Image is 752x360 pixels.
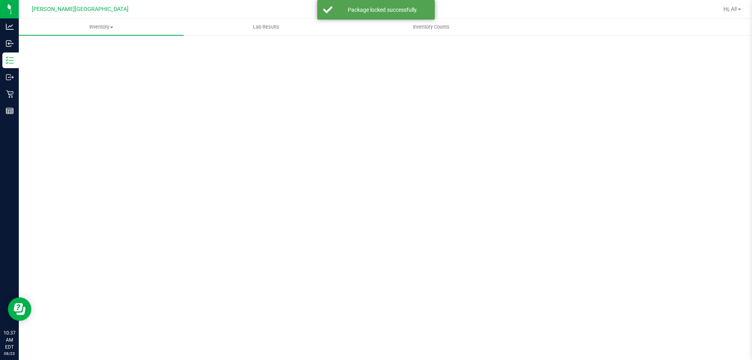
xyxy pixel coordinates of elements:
[723,6,737,12] span: Hi, Al!
[6,56,14,64] inline-svg: Inventory
[242,24,290,31] span: Lab Results
[184,19,349,35] a: Lab Results
[6,107,14,115] inline-svg: Reports
[6,23,14,31] inline-svg: Analytics
[8,297,31,321] iframe: Resource center
[6,90,14,98] inline-svg: Retail
[19,24,184,31] span: Inventory
[6,73,14,81] inline-svg: Outbound
[349,19,513,35] a: Inventory Counts
[32,6,128,13] span: [PERSON_NAME][GEOGRAPHIC_DATA]
[4,351,15,356] p: 08/23
[4,329,15,351] p: 10:37 AM EDT
[19,19,184,35] a: Inventory
[402,24,460,31] span: Inventory Counts
[337,6,429,14] div: Package locked successfully.
[6,40,14,47] inline-svg: Inbound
